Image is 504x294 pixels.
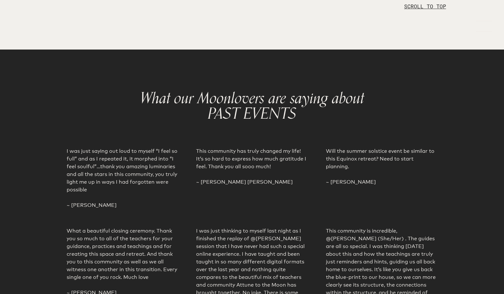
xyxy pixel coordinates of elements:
p: I was just saying out loud to myself “I feel so full” and as I repeated it, it morphed into “I fe... [67,147,178,209]
p: Will the summer solstice event be similar to this Equinox retreat? Need to start planning. ~ [PER... [326,147,438,186]
p: This community has truly changed my life! It’s so hard to express how much gratitude I feel. Than... [196,147,308,186]
h1: What our Moonlovers are saying about PAST EVENTS [139,91,365,122]
p: SCROLL TO TOP [404,3,446,10]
